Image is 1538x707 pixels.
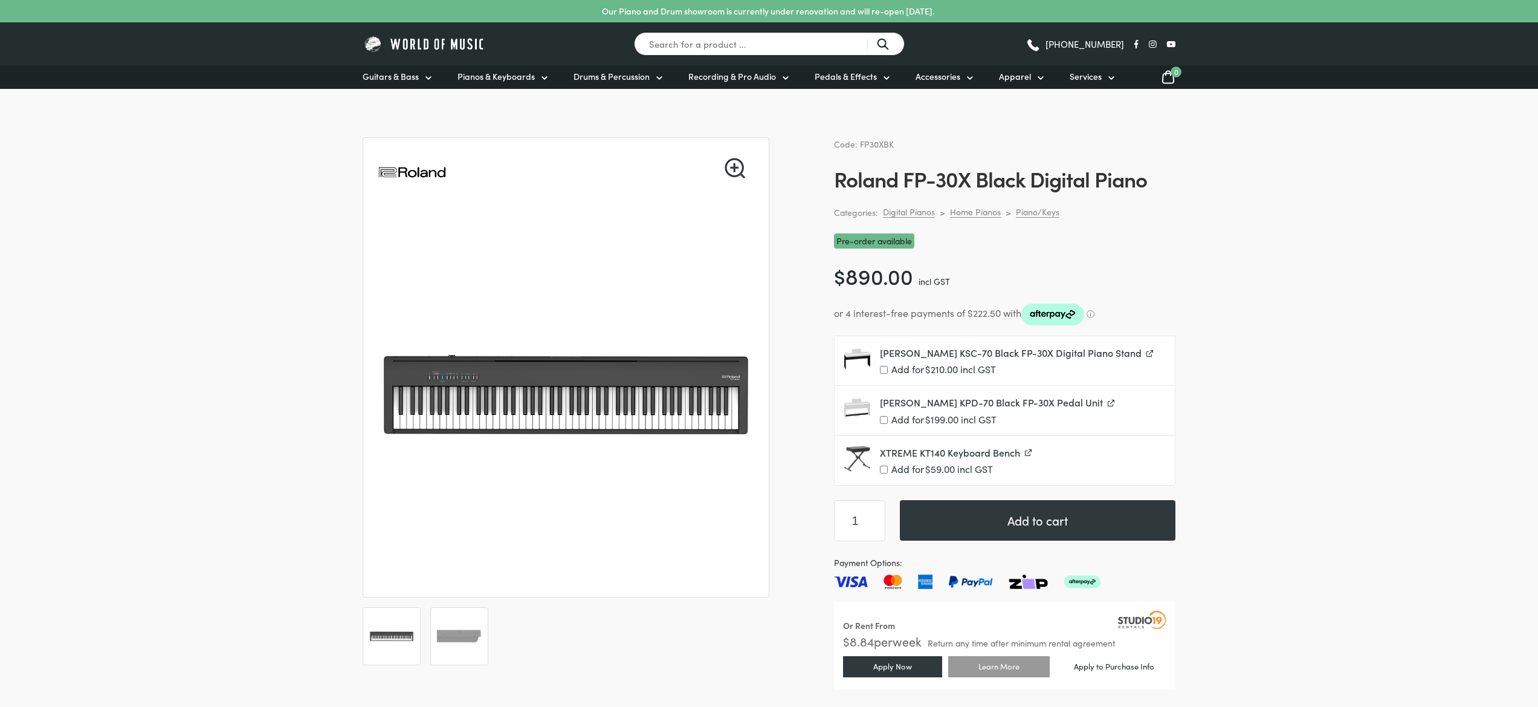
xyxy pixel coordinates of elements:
span: Apparel [999,70,1031,83]
span: [PERSON_NAME] KPD-70 Black FP-30X Pedal Unit [880,396,1103,409]
img: Roland-KPD-70-Black [844,396,870,422]
label: Add for [880,414,1165,426]
span: Guitars & Bass [363,70,419,83]
span: per week [874,633,922,650]
input: Product quantity [834,500,885,541]
span: Services [1070,70,1102,83]
span: XTREME KT140 Keyboard Bench [880,446,1020,459]
span: $ 8.84 [843,633,874,650]
a: Piano/Keys [1016,206,1059,218]
iframe: Chat with our support team [1363,574,1538,707]
a: Apply Now [843,656,942,677]
input: Add for$199.00 incl GST [880,416,888,424]
span: $ [925,362,931,376]
span: Return any time after minimum rental agreement [928,639,1115,647]
span: Pre-order available [834,233,914,249]
span: incl GST [919,275,950,287]
span: Pedals & Effects [815,70,877,83]
span: Categories: [834,206,878,220]
bdi: 890.00 [834,261,913,290]
a: [PHONE_NUMBER] [1026,35,1124,53]
a: Digital Pianos [883,206,935,218]
span: $ [925,462,931,475]
img: Studio19 Rentals [1118,611,1166,629]
img: XTREME KT140 Keyboard Bench Angle [844,446,870,472]
input: Add for$210.00 incl GST [880,366,888,374]
span: 199.00 [925,412,958,426]
img: Roland FP-30X Black Digital Piano [378,206,754,583]
span: Drums & Percussion [574,70,650,83]
p: Our Piano and Drum showroom is currently under renovation and will re-open [DATE]. [602,5,934,18]
a: Apply to Purchase Info [1056,657,1172,676]
span: 210.00 [925,362,958,376]
img: Pay with Master card, Visa, American Express and Paypal [834,575,1100,589]
input: Add for$59.00 incl GST [880,466,888,474]
div: > [1006,207,1011,218]
img: World of Music [363,34,486,53]
span: $ [925,412,931,426]
h1: Roland FP-30X Black Digital Piano [834,166,1175,191]
div: > [940,207,945,218]
a: Home Pianos [950,206,1001,218]
input: Search for a product ... [634,32,905,56]
span: incl GST [961,412,997,426]
span: Pianos & Keyboards [457,70,535,83]
span: Accessories [916,70,960,83]
button: Add to cart [900,500,1175,541]
span: Payment Options: [834,556,1175,570]
span: [PERSON_NAME] KSC-70 Black FP-30X Digital Piano Stand [880,346,1142,359]
a: Learn More [948,656,1050,677]
span: [PHONE_NUMBER] [1045,39,1124,48]
label: Add for [880,464,1165,475]
img: Roland FP-30X Black Digital Piano [369,614,414,659]
img: Roland-KSC-70-Stand [844,346,870,372]
div: Or Rent From [843,619,895,633]
img: Roland [378,138,447,207]
span: 0 [1171,67,1181,77]
span: $ [834,261,845,290]
span: Recording & Pro Audio [688,70,776,83]
span: incl GST [960,362,996,376]
a: View full-screen image gallery [725,158,745,178]
img: Roland FP30X Black Back Panel [437,614,482,659]
label: Add for [880,364,1165,376]
span: incl GST [957,462,993,475]
span: 59.00 [925,462,955,475]
span: Code: FP30XBK [834,138,894,150]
